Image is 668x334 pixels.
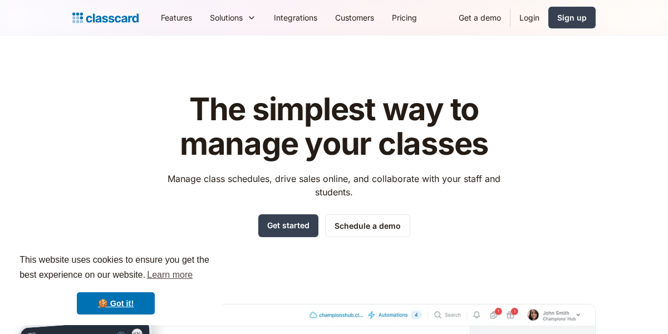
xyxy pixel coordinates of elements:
[145,267,194,283] a: learn more about cookies
[201,5,265,30] div: Solutions
[72,10,139,26] a: Logo
[450,5,510,30] a: Get a demo
[510,5,548,30] a: Login
[152,5,201,30] a: Features
[77,292,155,315] a: dismiss cookie message
[548,7,596,28] a: Sign up
[265,5,326,30] a: Integrations
[383,5,426,30] a: Pricing
[557,12,587,23] div: Sign up
[9,243,223,325] div: cookieconsent
[210,12,243,23] div: Solutions
[158,92,511,161] h1: The simplest way to manage your classes
[326,5,383,30] a: Customers
[325,214,410,237] a: Schedule a demo
[19,253,212,283] span: This website uses cookies to ensure you get the best experience on our website.
[158,172,511,199] p: Manage class schedules, drive sales online, and collaborate with your staff and students.
[258,214,318,237] a: Get started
